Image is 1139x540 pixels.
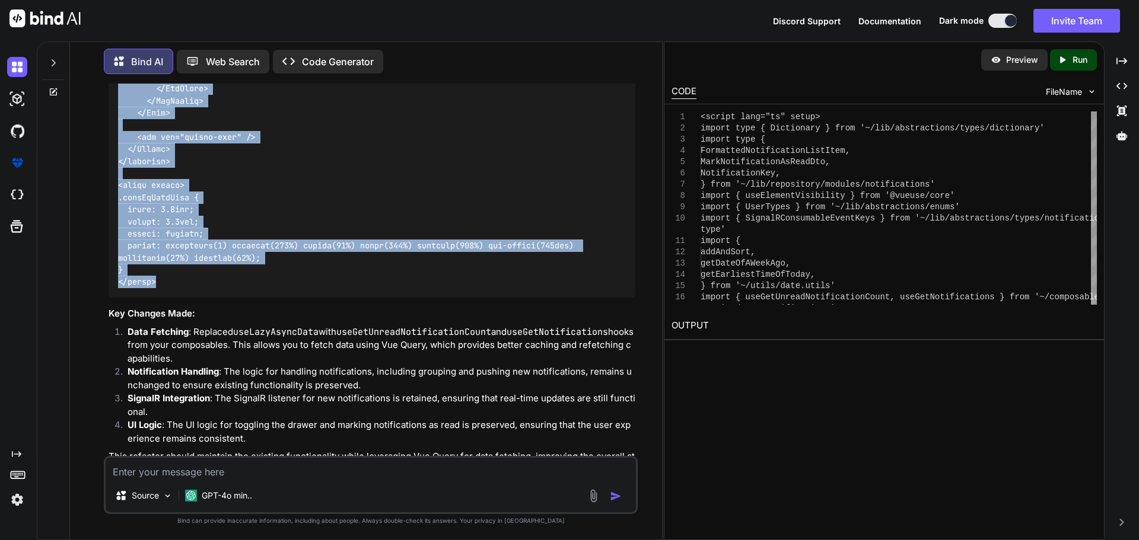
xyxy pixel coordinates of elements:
[1046,86,1082,98] span: FileName
[672,85,696,99] div: CODE
[672,269,685,280] div: 14
[672,190,685,202] div: 8
[950,123,1045,133] span: s/types/dictionary'
[701,270,815,279] span: getEarliestTimeOfToday,
[7,89,27,109] img: darkAi-studio
[672,111,685,123] div: 1
[128,419,162,430] strong: UI Logic
[206,55,260,69] p: Web Search
[128,325,635,366] p: : Replaced with and hooks from your composables. This allows you to fetch data using Vue Query, w...
[1033,9,1120,33] button: Invite Team
[701,191,950,200] span: import { useElementVisibility } from '@vueuse/core
[701,247,755,257] span: addAndSort,
[858,15,921,27] button: Documentation
[302,55,374,69] p: Code Generator
[672,213,685,224] div: 10
[128,326,189,337] strong: Data Fetching
[773,15,841,27] button: Discord Support
[672,168,685,179] div: 6
[701,225,726,234] span: type'
[950,213,1114,223] span: abstractions/types/notifications.
[672,179,685,190] div: 7
[701,135,765,144] span: import type {
[672,280,685,292] div: 15
[1006,54,1038,66] p: Preview
[7,57,27,77] img: darkChat
[858,16,921,26] span: Documentation
[587,489,600,503] img: attachment
[128,365,635,392] p: : The logic for handling notifications, including grouping and pushing new notifications, remains...
[132,490,159,501] p: Source
[701,123,950,133] span: import type { Dictionary } from '~/lib/abstraction
[664,312,1104,340] h2: OUTPUT
[701,168,780,178] span: NotificationKey,
[672,123,685,134] div: 2
[701,157,830,167] span: MarkNotificationAsReadDto,
[163,491,173,501] img: Pick Models
[9,9,81,27] img: Bind AI
[672,134,685,145] div: 3
[128,418,635,445] p: : The UI logic for toggling the drawer and marking notifications as read is preserved, ensuring t...
[131,55,163,69] p: Bind AI
[701,303,835,313] span: queries/nova-notifications'
[233,326,319,338] code: useLazyAsyncData
[950,202,960,212] span: s'
[672,235,685,247] div: 11
[185,490,197,501] img: GPT-4o mini
[701,258,790,268] span: getDateOfAWeekAgo,
[1073,54,1087,66] p: Run
[773,16,841,26] span: Discord Support
[672,258,685,269] div: 13
[672,202,685,213] div: 9
[7,153,27,173] img: premium
[701,292,950,302] span: import { useGetUnreadNotificationCount, useGetNoti
[672,292,685,303] div: 16
[7,121,27,141] img: githubDark
[7,185,27,205] img: cloudideIcon
[672,156,685,168] div: 5
[701,202,950,212] span: import { UserTypes } from '~/lib/abstractions/enum
[202,490,252,501] p: GPT-4o min..
[701,112,820,122] span: <script lang="ts" setup>
[672,247,685,258] div: 12
[950,292,1109,302] span: fications } from '~/composables/
[128,392,210,404] strong: SignalR Integration
[7,490,27,510] img: settings
[336,326,491,338] code: useGetUnreadNotificationCount
[128,392,635,418] p: : The SignalR listener for new notifications is retained, ensuring that real-time updates are sti...
[109,450,635,477] p: This refactor should maintain the existing functionality while leveraging Vue Query for data fetc...
[701,146,850,155] span: FormattedNotificationListItem,
[991,55,1001,65] img: preview
[939,15,984,27] span: Dark mode
[950,191,955,200] span: '
[701,213,950,223] span: import { SignalRConsumableEventKeys } from '~/lib/
[610,490,622,502] img: icon
[1087,87,1097,97] img: chevron down
[128,366,219,377] strong: Notification Handling
[701,180,935,189] span: } from '~/lib/repository/modules/notifications'
[104,516,638,525] p: Bind can provide inaccurate information, including about people. Always double-check its answers....
[507,326,608,338] code: useGetNotifications
[701,281,835,290] span: } from '~/utils/date.utils'
[701,236,740,245] span: import {
[672,145,685,156] div: 4
[109,307,635,321] h3: Key Changes Made:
